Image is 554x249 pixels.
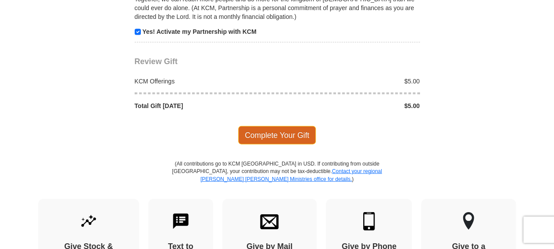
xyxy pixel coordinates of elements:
[130,101,277,110] div: Total Gift [DATE]
[277,77,425,86] div: $5.00
[79,212,98,231] img: give-by-stock.svg
[135,57,178,66] span: Review Gift
[200,168,382,182] a: Contact your regional [PERSON_NAME] [PERSON_NAME] Ministries office for details.
[277,101,425,110] div: $5.00
[172,212,190,231] img: text-to-give.svg
[360,212,378,231] img: mobile.svg
[142,28,256,35] strong: Yes! Activate my Partnership with KCM
[238,126,316,144] span: Complete Your Gift
[462,212,475,231] img: other-region
[260,212,279,231] img: envelope.svg
[172,160,382,198] p: (All contributions go to KCM [GEOGRAPHIC_DATA] in USD. If contributing from outside [GEOGRAPHIC_D...
[130,77,277,86] div: KCM Offerings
